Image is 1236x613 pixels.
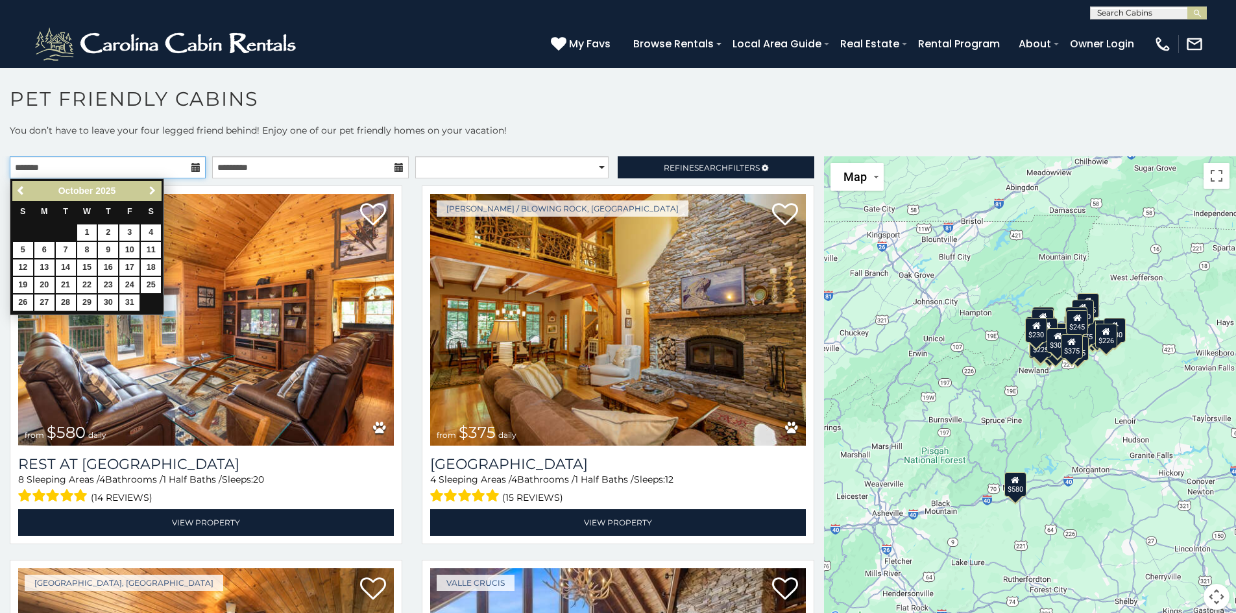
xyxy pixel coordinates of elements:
a: Previous [14,183,30,199]
button: Change map style [830,163,884,191]
span: Search [694,163,728,173]
div: $310 [1032,308,1054,333]
div: $360 [1065,306,1087,331]
a: 10 [119,242,139,258]
img: Mountain Song Lodge [430,194,806,446]
a: RefineSearchFilters [618,156,814,178]
a: 4 [141,224,161,241]
a: 16 [98,259,118,276]
div: $580 [1004,472,1026,496]
div: $380 [1086,319,1108,344]
img: White-1-2.png [32,25,302,64]
a: [PERSON_NAME] / Blowing Rock, [GEOGRAPHIC_DATA] [437,200,688,217]
button: Toggle fullscreen view [1204,163,1230,189]
span: daily [88,430,106,440]
a: 26 [13,294,33,311]
img: phone-regular-white.png [1154,35,1172,53]
img: Rest at Mountain Crest [18,194,394,446]
span: Refine Filters [664,163,760,173]
span: Wednesday [83,207,91,216]
div: $245 [1067,310,1089,335]
div: $525 [1077,293,1099,317]
a: 11 [141,242,161,258]
span: Monday [41,207,48,216]
a: Browse Rentals [627,32,720,55]
a: About [1012,32,1058,55]
span: $580 [47,423,86,442]
span: 4 [99,474,105,485]
a: 30 [98,294,118,311]
a: My Favs [551,36,614,53]
span: 2025 [95,186,115,196]
a: 18 [141,259,161,276]
a: 20 [34,277,55,293]
button: Map camera controls [1204,584,1230,610]
a: 14 [56,259,76,276]
a: Real Estate [834,32,906,55]
a: Local Area Guide [726,32,828,55]
span: Tuesday [63,207,68,216]
a: 22 [77,277,97,293]
div: $325 [1032,307,1054,331]
a: 12 [13,259,33,276]
a: Add to favorites [360,202,386,229]
a: 9 [98,242,118,258]
a: 2 [98,224,118,241]
span: 20 [253,474,264,485]
span: Next [147,186,158,196]
a: 25 [141,277,161,293]
div: $305 [1047,328,1069,352]
a: Rest at Mountain Crest from $580 daily [18,194,394,446]
a: Add to favorites [772,576,798,603]
div: Sleeping Areas / Bathrooms / Sleeps: [18,473,394,506]
a: Rest at [GEOGRAPHIC_DATA] [18,455,394,473]
div: $325 [1032,309,1054,333]
a: 6 [34,242,55,258]
span: October [58,186,93,196]
a: 28 [56,294,76,311]
a: 13 [34,259,55,276]
span: Thursday [106,207,111,216]
span: 4 [430,474,436,485]
span: 8 [18,474,24,485]
div: Sleeping Areas / Bathrooms / Sleeps: [430,473,806,506]
div: $355 [1067,336,1089,361]
a: 19 [13,277,33,293]
span: Sunday [20,207,25,216]
a: 3 [119,224,139,241]
span: My Favs [569,36,611,52]
span: 1 Half Baths / [163,474,222,485]
a: Add to favorites [772,202,798,229]
div: $230 [1026,318,1048,343]
span: $375 [459,423,496,442]
span: 1 Half Baths / [575,474,634,485]
span: (15 reviews) [502,489,563,506]
a: 24 [119,277,139,293]
span: from [437,430,456,440]
a: View Property [18,509,394,536]
span: daily [498,430,516,440]
a: 5 [13,242,33,258]
span: from [25,430,44,440]
a: 1 [77,224,97,241]
a: [GEOGRAPHIC_DATA] [430,455,806,473]
a: 27 [34,294,55,311]
a: 29 [77,294,97,311]
span: 4 [511,474,517,485]
span: Previous [16,186,27,196]
a: Add to favorites [360,576,386,603]
a: Owner Login [1063,32,1141,55]
span: Map [843,170,867,184]
span: Friday [127,207,132,216]
span: 12 [665,474,673,485]
a: 17 [119,259,139,276]
a: Valle Crucis [437,575,515,591]
span: (14 reviews) [91,489,152,506]
h3: Mountain Song Lodge [430,455,806,473]
div: $226 [1095,324,1117,348]
a: 31 [119,294,139,311]
div: $225 [1030,333,1052,357]
a: Next [144,183,160,199]
a: 8 [77,242,97,258]
a: 15 [77,259,97,276]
